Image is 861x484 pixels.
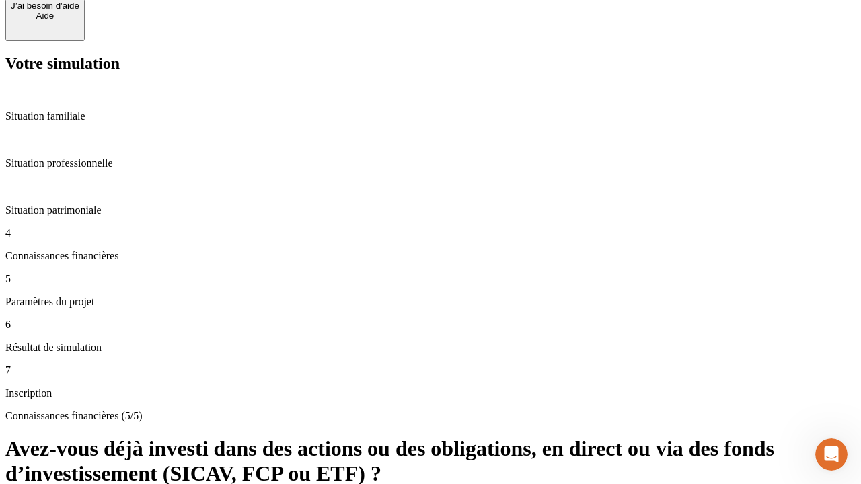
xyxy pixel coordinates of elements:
p: 7 [5,364,856,376]
p: 5 [5,273,856,285]
div: J’ai besoin d'aide [11,1,79,11]
p: 4 [5,227,856,239]
p: Paramètres du projet [5,296,856,308]
p: Résultat de simulation [5,341,856,354]
p: Connaissances financières [5,250,856,262]
p: Situation patrimoniale [5,204,856,216]
p: Situation familiale [5,110,856,122]
div: Aide [11,11,79,21]
h2: Votre simulation [5,54,856,73]
p: Inscription [5,387,856,399]
p: Connaissances financières (5/5) [5,410,856,422]
iframe: Intercom live chat [815,438,848,471]
p: Situation professionnelle [5,157,856,169]
p: 6 [5,319,856,331]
